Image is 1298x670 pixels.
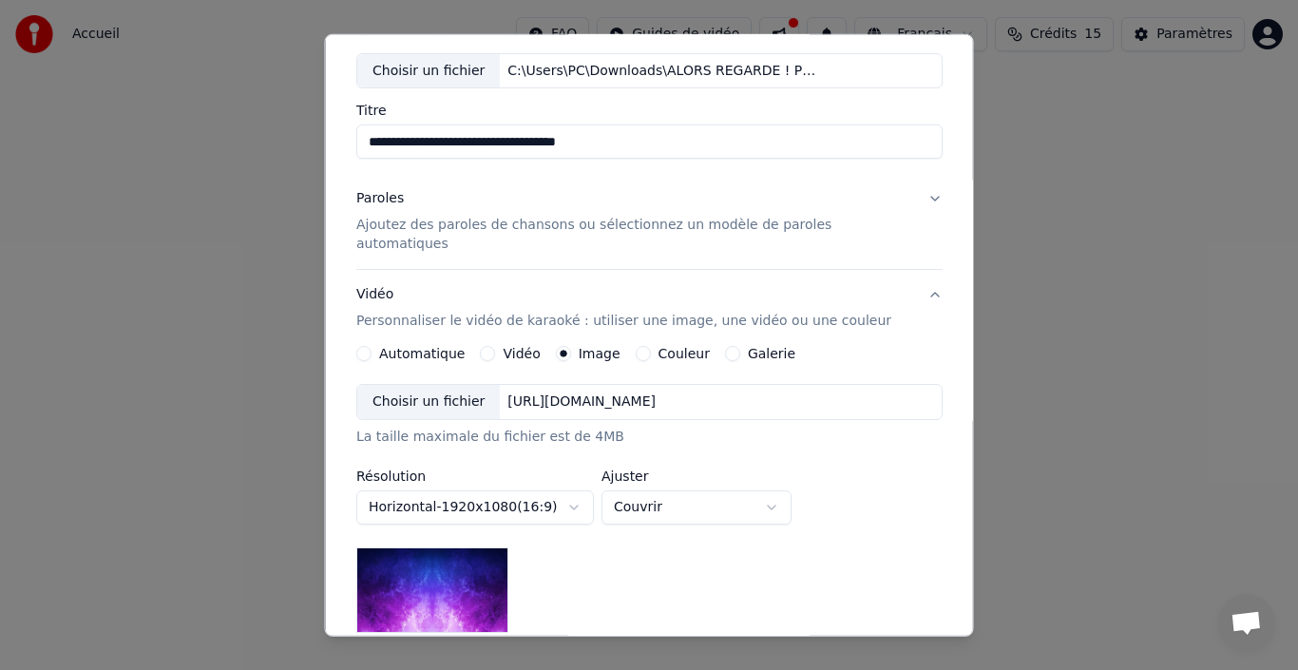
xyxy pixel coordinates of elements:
[500,392,663,412] div: [URL][DOMAIN_NAME]
[356,174,943,269] button: ParolesAjoutez des paroles de chansons ou sélectionnez un modèle de paroles automatiques
[356,189,404,208] div: Paroles
[379,347,465,360] label: Automatique
[356,428,943,447] div: La taille maximale du fichier est de 4MB
[356,270,943,346] button: VidéoPersonnaliser le vidéo de karaoké : utiliser une image, une vidéo ou une couleur
[503,347,540,360] label: Vidéo
[356,469,594,483] label: Résolution
[658,347,709,360] label: Couleur
[747,347,794,360] label: Galerie
[357,385,500,419] div: Choisir un fichier
[357,53,500,87] div: Choisir un fichier
[601,469,792,483] label: Ajuster
[578,347,620,360] label: Image
[500,61,823,80] div: C:\Users\PC\Downloads\ALORS REGARDE ! POUR LES 40 ANS DAUDREY.mp3
[356,285,891,331] div: Vidéo
[356,312,891,331] p: Personnaliser le vidéo de karaoké : utiliser une image, une vidéo ou une couleur
[356,216,912,254] p: Ajoutez des paroles de chansons ou sélectionnez un modèle de paroles automatiques
[356,104,943,117] label: Titre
